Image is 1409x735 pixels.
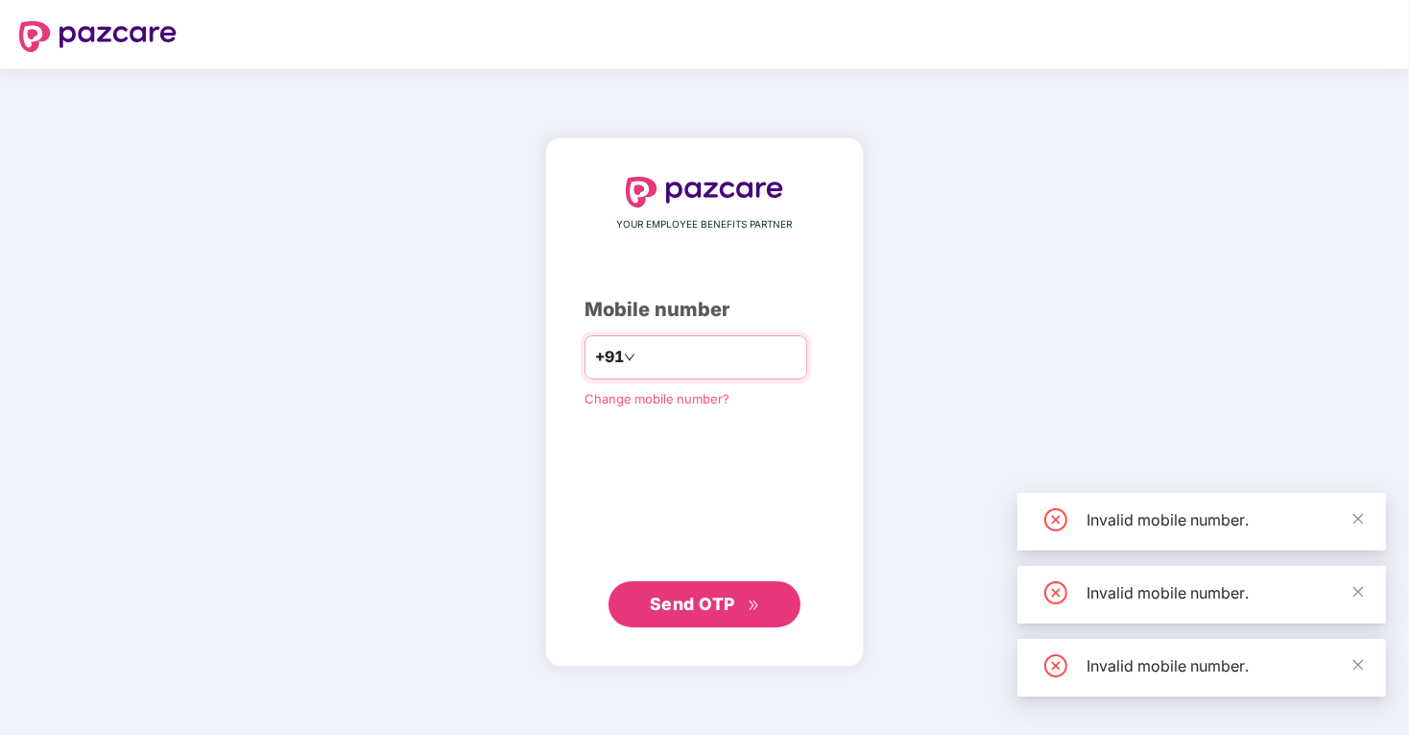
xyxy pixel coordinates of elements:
span: Send OTP [650,594,735,614]
img: logo [626,177,783,208]
div: Invalid mobile number. [1087,654,1363,677]
span: close [1351,512,1365,526]
span: close-circle [1044,508,1067,531]
span: down [624,352,635,363]
span: +91 [595,345,624,369]
span: close [1351,658,1365,672]
a: Change mobile number? [585,391,729,406]
span: double-right [748,600,760,612]
span: close-circle [1044,581,1067,604]
img: logo [19,21,177,52]
button: Send OTPdouble-right [609,581,800,627]
div: Invalid mobile number. [1087,508,1363,531]
span: close-circle [1044,654,1067,677]
span: YOUR EMPLOYEE BENEFITS PARTNER [617,217,793,233]
div: Mobile number [585,295,824,325]
div: Invalid mobile number. [1087,581,1363,604]
span: close [1351,585,1365,599]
